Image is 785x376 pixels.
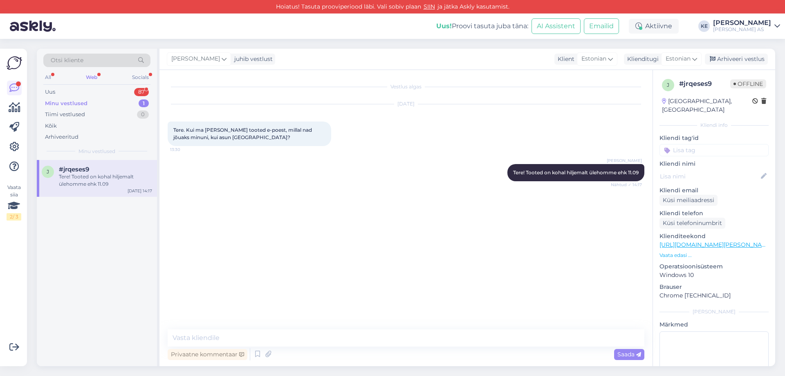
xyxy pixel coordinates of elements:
div: Minu vestlused [45,99,87,108]
span: #jrqeses9 [59,166,89,173]
div: Klient [554,55,574,63]
div: [DATE] [168,100,644,108]
span: Nähtud ✓ 14:17 [611,182,642,188]
div: [PERSON_NAME] [713,20,771,26]
div: juhib vestlust [231,55,273,63]
button: Emailid [584,18,619,34]
a: [PERSON_NAME][PERSON_NAME] AS [713,20,780,33]
div: [DATE] 14:17 [128,188,152,194]
input: Lisa tag [659,144,769,156]
div: All [43,72,53,83]
div: Kõik [45,122,57,130]
span: Minu vestlused [78,148,115,155]
a: [URL][DOMAIN_NAME][PERSON_NAME] [659,241,772,248]
p: Brauser [659,283,769,291]
div: KE [698,20,710,32]
div: 87 [134,88,149,96]
p: Chrome [TECHNICAL_ID] [659,291,769,300]
span: [PERSON_NAME] [607,158,642,164]
p: Kliendi telefon [659,209,769,218]
div: Socials [130,72,150,83]
div: Privaatne kommentaar [168,349,247,360]
span: j [47,169,49,175]
span: Estonian [581,54,606,63]
a: SIIN [421,3,437,10]
p: Kliendi tag'id [659,134,769,142]
div: Tiimi vestlused [45,110,85,119]
div: Web [84,72,99,83]
div: [GEOGRAPHIC_DATA], [GEOGRAPHIC_DATA] [662,97,752,114]
span: Offline [730,79,766,88]
span: j [667,82,669,88]
span: Otsi kliente [51,56,83,65]
button: AI Assistent [532,18,581,34]
span: 13:30 [170,146,201,153]
div: Proovi tasuta juba täna: [436,21,528,31]
div: # jrqeses9 [679,79,730,89]
b: Uus! [436,22,452,30]
div: 1 [139,99,149,108]
div: Vestlus algas [168,83,644,90]
img: Askly Logo [7,55,22,71]
div: 2 / 3 [7,213,21,221]
div: Arhiveeritud [45,133,78,141]
p: Kliendi email [659,186,769,195]
div: Kliendi info [659,122,769,129]
div: Klienditugi [624,55,659,63]
p: Kliendi nimi [659,160,769,168]
div: Vaata siia [7,184,21,221]
div: Küsi meiliaadressi [659,195,718,206]
div: [PERSON_NAME] AS [713,26,771,33]
span: Tere. Kui ma [PERSON_NAME] tooted e-poest, millal nad jõuaks minuni, kui asun [GEOGRAPHIC_DATA]? [173,127,313,140]
p: Märkmed [659,320,769,329]
div: 0 [137,110,149,119]
span: Tere! Tooted on kohal hiljemalt ülehomme ehk 11.09 [513,169,639,176]
p: Klienditeekond [659,232,769,241]
div: [PERSON_NAME] [659,308,769,315]
span: Saada [617,351,641,358]
p: Operatsioonisüsteem [659,262,769,271]
p: Vaata edasi ... [659,252,769,259]
input: Lisa nimi [660,172,759,181]
span: [PERSON_NAME] [171,54,220,63]
div: Küsi telefoninumbrit [659,218,725,229]
span: Estonian [666,54,691,63]
div: Uus [45,88,55,96]
div: Arhiveeri vestlus [705,54,768,65]
p: Windows 10 [659,271,769,279]
div: Aktiivne [629,19,679,34]
div: Tere! Tooted on kohal hiljemalt ülehomme ehk 11.09 [59,173,152,188]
